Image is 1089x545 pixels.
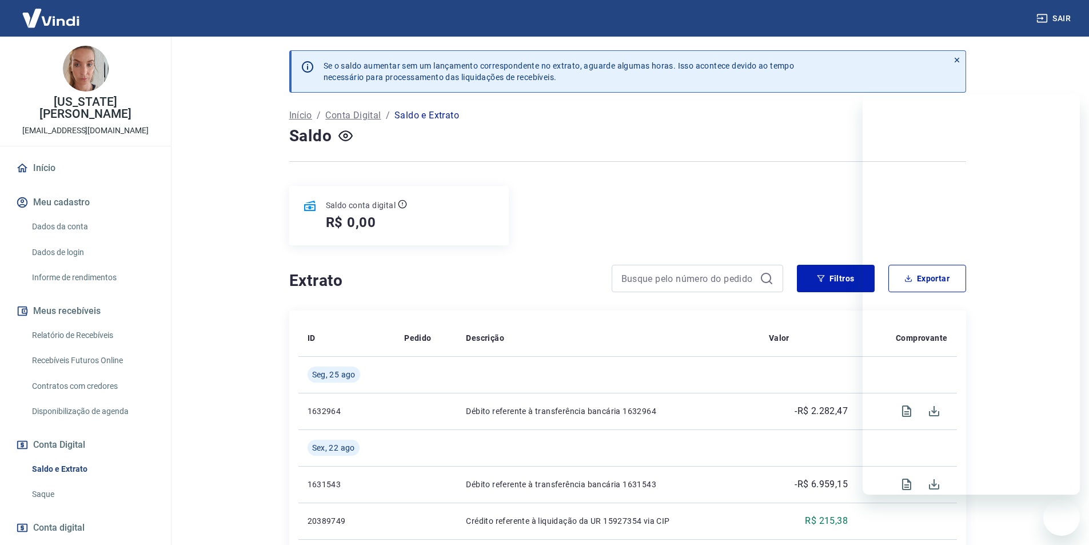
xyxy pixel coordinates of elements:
[1034,8,1075,29] button: Sair
[308,405,386,417] p: 1632964
[863,94,1080,495] iframe: Janela de mensagens
[308,479,386,490] p: 1631543
[312,369,356,380] span: Seg, 25 ago
[27,483,157,506] a: Saque
[797,265,875,292] button: Filtros
[769,332,789,344] p: Valor
[33,520,85,536] span: Conta digital
[289,109,312,122] a: Início
[14,190,157,215] button: Meu cadastro
[27,375,157,398] a: Contratos com credores
[326,213,377,232] h5: R$ 0,00
[795,404,848,418] p: -R$ 2.282,47
[805,514,848,528] p: R$ 215,38
[27,349,157,372] a: Recebíveis Futuros Online
[1043,499,1080,536] iframe: Botão para abrir a janela de mensagens, conversa em andamento
[312,442,355,453] span: Sex, 22 ago
[63,46,109,92] img: 9a76b6b1-a1e9-43c8-a7a6-354d22f709a1.jpeg
[14,156,157,181] a: Início
[27,324,157,347] a: Relatório de Recebíveis
[14,1,88,35] img: Vindi
[27,266,157,289] a: Informe de rendimentos
[795,478,848,491] p: -R$ 6.959,15
[27,400,157,423] a: Disponibilização de agenda
[466,405,750,417] p: Débito referente à transferência bancária 1632964
[9,96,162,120] p: [US_STATE][PERSON_NAME]
[289,269,598,292] h4: Extrato
[308,515,386,527] p: 20389749
[324,60,795,83] p: Se o saldo aumentar sem um lançamento correspondente no extrato, aguarde algumas horas. Isso acon...
[27,215,157,238] a: Dados da conta
[22,125,149,137] p: [EMAIL_ADDRESS][DOMAIN_NAME]
[466,479,750,490] p: Débito referente à transferência bancária 1631543
[27,241,157,264] a: Dados de login
[14,299,157,324] button: Meus recebíveis
[325,109,381,122] a: Conta Digital
[386,109,390,122] p: /
[326,200,396,211] p: Saldo conta digital
[317,109,321,122] p: /
[621,270,755,287] input: Busque pelo número do pedido
[27,458,157,481] a: Saldo e Extrato
[394,109,459,122] p: Saldo e Extrato
[289,125,332,148] h4: Saldo
[14,432,157,458] button: Conta Digital
[404,332,431,344] p: Pedido
[14,515,157,540] a: Conta digital
[466,332,504,344] p: Descrição
[308,332,316,344] p: ID
[466,515,750,527] p: Crédito referente à liquidação da UR 15927354 via CIP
